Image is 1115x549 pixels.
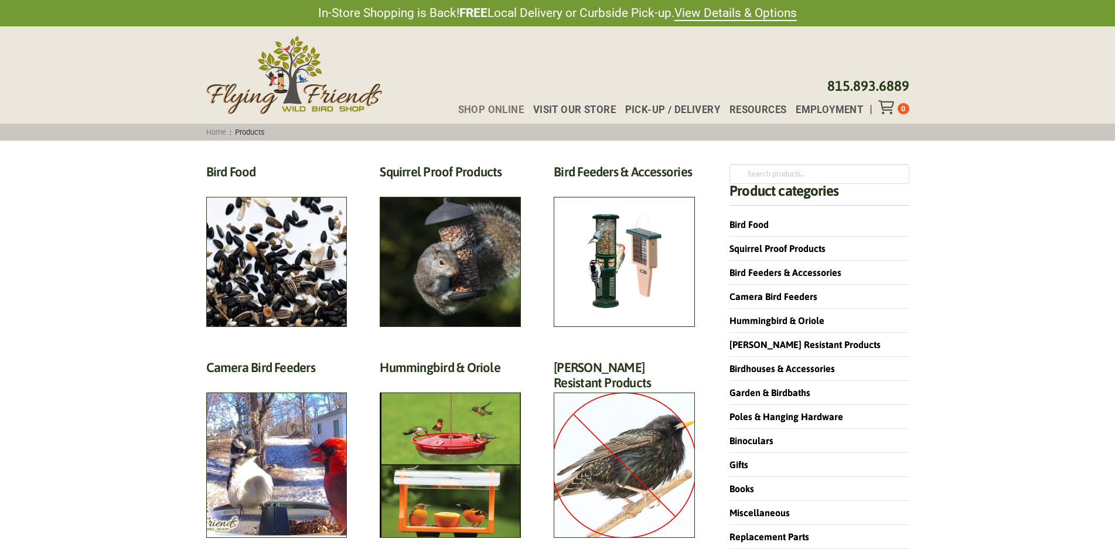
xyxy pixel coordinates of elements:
[206,360,347,381] h2: Camera Bird Feeders
[202,128,230,137] a: Home
[729,411,843,422] a: Poles & Hanging Hardware
[729,184,909,206] h4: Product categories
[786,105,863,115] a: Employment
[380,164,521,186] h2: Squirrel Proof Products
[449,105,524,115] a: Shop Online
[729,219,769,230] a: Bird Food
[729,531,809,542] a: Replacement Parts
[533,105,616,115] span: Visit Our Store
[380,164,521,327] a: Visit product category Squirrel Proof Products
[380,360,521,381] h2: Hummingbird & Oriole
[231,128,269,137] span: Products
[729,459,748,470] a: Gifts
[616,105,720,115] a: Pick-up / Delivery
[459,6,487,20] strong: FREE
[554,360,695,538] a: Visit product category Starling Resistant Products
[554,360,695,397] h2: [PERSON_NAME] Resistant Products
[729,387,810,398] a: Garden & Birdbaths
[206,164,347,186] h2: Bird Food
[827,78,909,94] a: 815.893.6889
[206,360,347,538] a: Visit product category Camera Bird Feeders
[380,360,521,538] a: Visit product category Hummingbird & Oriole
[878,100,898,114] div: Toggle Off Canvas Content
[524,105,616,115] a: Visit Our Store
[729,339,881,350] a: [PERSON_NAME] Resistant Products
[202,128,269,137] span: :
[729,164,909,184] input: Search products…
[901,104,905,113] span: 0
[729,435,773,446] a: Binoculars
[318,5,797,22] span: In-Store Shopping is Back! Local Delivery or Curbside Pick-up.
[729,363,835,374] a: Birdhouses & Accessories
[554,164,695,186] h2: Bird Feeders & Accessories
[729,507,790,518] a: Miscellaneous
[625,105,721,115] span: Pick-up / Delivery
[729,105,787,115] span: Resources
[206,164,347,327] a: Visit product category Bird Food
[729,315,824,326] a: Hummingbird & Oriole
[729,267,841,278] a: Bird Feeders & Accessories
[729,243,826,254] a: Squirrel Proof Products
[554,164,695,327] a: Visit product category Bird Feeders & Accessories
[729,291,817,302] a: Camera Bird Feeders
[674,6,797,21] a: View Details & Options
[720,105,786,115] a: Resources
[796,105,863,115] span: Employment
[729,483,754,494] a: Books
[206,36,382,114] img: Flying Friends Wild Bird Shop Logo
[458,105,524,115] span: Shop Online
